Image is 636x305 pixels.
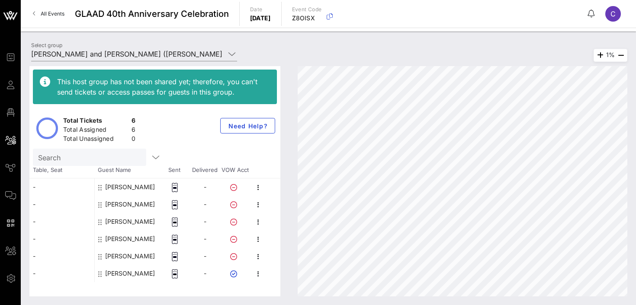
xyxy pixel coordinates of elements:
[132,134,135,145] div: 0
[105,178,155,196] div: Guillaume Coutheillas
[190,166,220,175] span: Delivered
[132,125,135,136] div: 6
[228,122,268,130] span: Need Help?
[204,183,206,191] span: -
[594,49,627,62] div: 1%
[63,116,128,127] div: Total Tickets
[204,235,206,242] span: -
[105,265,155,282] div: Samantha Harnett
[250,5,271,14] p: Date
[29,213,94,230] div: -
[28,7,70,21] a: All Events
[292,5,322,14] p: Event Code
[220,118,275,133] button: Need Help?
[220,166,250,175] span: VOW Acct
[105,248,155,265] div: Patrick Adent
[29,196,94,213] div: -
[204,252,206,260] span: -
[292,14,322,22] p: Z8OISX
[105,196,155,213] div: John Gates
[605,6,621,22] div: C
[94,166,159,175] span: Guest Name
[41,10,64,17] span: All Events
[29,230,94,248] div: -
[63,134,128,145] div: Total Unassigned
[610,10,616,18] span: C
[29,166,94,175] span: Table, Seat
[204,270,206,277] span: -
[63,125,128,136] div: Total Assigned
[31,42,62,48] label: Select group
[29,248,94,265] div: -
[29,178,94,196] div: -
[57,76,270,97] div: This host group has not been shared yet; therefore, you can't send tickets or access passes for g...
[159,166,190,175] span: Sent
[105,213,155,230] div: Lanny Baker
[204,200,206,208] span: -
[29,265,94,282] div: -
[204,218,206,225] span: -
[75,7,229,20] span: GLAAD 40th Anniversary Celebration
[250,14,271,22] p: [DATE]
[105,230,155,248] div: Mike Gonsalves
[132,116,135,127] div: 6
